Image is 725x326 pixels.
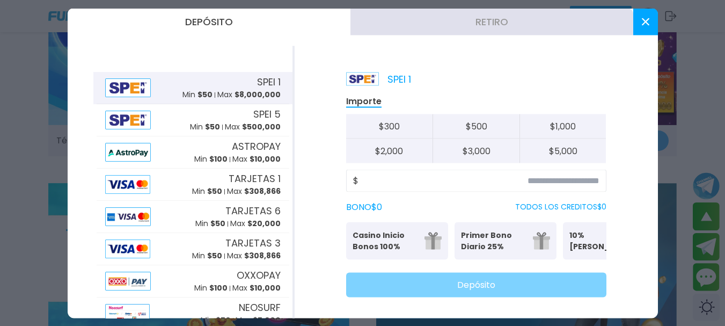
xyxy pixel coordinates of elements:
img: gift [533,232,550,249]
button: Depósito [68,8,350,35]
span: $ 50 [207,186,222,197]
p: Max [232,282,281,294]
span: SPEI 1 [257,75,281,89]
button: $300 [346,114,433,139]
p: Max [232,154,281,165]
p: Min [192,186,222,197]
p: Min [201,315,231,326]
span: $ 308,866 [244,250,281,261]
span: $ 50 [216,315,231,325]
span: TARJETAS 3 [225,236,281,250]
span: $ [353,174,358,187]
span: $ 308,866 [244,186,281,197]
img: Alipay [105,271,151,290]
p: Max [230,218,281,229]
p: Min [194,282,228,294]
button: Depósito [346,272,606,297]
span: $ 10,000 [250,154,281,164]
span: OXXOPAY [237,268,281,282]
img: Alipay [105,142,151,161]
button: AlipayTARJETAS 6Min $50Max $20,000 [93,200,292,233]
span: $ 8,000,000 [235,89,281,100]
button: AlipaySPEI 1Min $50Max $8,000,000 [93,71,292,104]
button: Retiro [350,8,633,35]
p: Max [227,186,281,197]
span: $ 20,000 [247,218,281,229]
img: Alipay [105,110,151,129]
span: $ 50 [210,218,225,229]
p: TODOS LOS CREDITOS $ 0 [515,201,606,213]
span: NEOSURF [239,300,281,315]
button: $1,000 [519,114,606,139]
button: AlipayOXXOPAYMin $100Max $10,000 [93,265,292,297]
span: $ 50 [207,250,222,261]
span: $ 50 [197,89,213,100]
p: Max [225,121,281,133]
img: Alipay [105,207,151,226]
span: ASTROPAY [232,139,281,154]
p: Max [227,250,281,262]
p: Max [217,89,281,100]
button: AlipayTARJETAS 1Min $50Max $308,866 [93,168,292,200]
p: Casino Inicio Bonos 100% [353,229,418,252]
button: 10% [PERSON_NAME] [563,222,665,259]
span: TARJETAS 1 [229,171,281,186]
button: AlipayTARJETAS 3Min $50Max $308,866 [93,233,292,265]
p: Min [182,89,213,100]
span: $ 5,000 [253,315,281,325]
p: Min [192,250,222,262]
img: Alipay [105,303,150,322]
img: Alipay [105,175,150,193]
label: BONO $ 0 [346,200,382,213]
button: Casino Inicio Bonos 100% [346,222,448,259]
p: SPEI 1 [346,71,411,86]
span: $ 50 [205,121,220,132]
button: AlipayASTROPAYMin $100Max $10,000 [93,136,292,168]
button: $3,000 [433,139,519,163]
span: SPEI 5 [253,107,281,121]
p: 10% [PERSON_NAME] [569,229,635,252]
button: $500 [433,114,519,139]
img: Alipay [105,239,150,258]
p: Min [190,121,220,133]
span: $ 10,000 [250,282,281,293]
span: TARJETAS 6 [225,204,281,218]
button: Primer Bono Diario 25% [455,222,556,259]
img: gift [424,232,442,249]
p: Min [195,218,225,229]
button: $2,000 [346,139,433,163]
span: $ 100 [209,282,228,293]
p: Min [194,154,228,165]
span: $ 100 [209,154,228,164]
p: Max [236,315,281,326]
img: Platform Logo [346,72,379,85]
img: Alipay [105,78,151,97]
p: Importe [346,95,382,107]
span: $ 500,000 [242,121,281,132]
button: AlipaySPEI 5Min $50Max $500,000 [93,104,292,136]
button: $5,000 [519,139,606,163]
p: Primer Bono Diario 25% [461,229,526,252]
